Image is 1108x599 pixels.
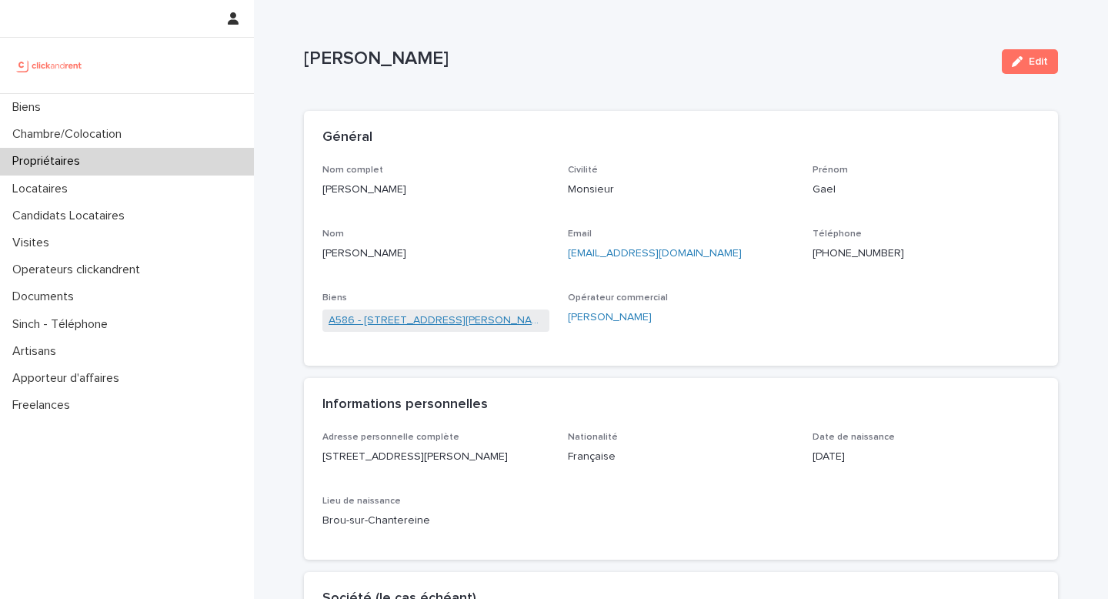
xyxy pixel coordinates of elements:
[329,313,543,329] a: A586 - [STREET_ADDRESS][PERSON_NAME]
[568,248,742,259] a: [EMAIL_ADDRESS][DOMAIN_NAME]
[568,182,795,198] p: Monsieur
[6,209,137,223] p: Candidats Locataires
[6,344,68,359] p: Artisans
[322,433,459,442] span: Adresse personnelle complète
[813,229,862,239] span: Téléphone
[322,513,549,529] p: Brou-sur-Chantereine
[1002,49,1058,74] button: Edit
[6,182,80,196] p: Locataires
[6,371,132,386] p: Apporteur d'affaires
[6,127,134,142] p: Chambre/Colocation
[568,293,668,303] span: Opérateur commercial
[568,310,652,326] a: [PERSON_NAME]
[322,449,549,465] p: [STREET_ADDRESS][PERSON_NAME]
[322,246,549,262] p: [PERSON_NAME]
[322,166,383,175] span: Nom complet
[813,433,895,442] span: Date de naissance
[568,449,795,465] p: Française
[322,497,401,506] span: Lieu de naissance
[813,166,848,175] span: Prénom
[568,166,598,175] span: Civilité
[813,449,1040,465] p: [DATE]
[6,263,152,277] p: Operateurs clickandrent
[322,293,347,303] span: Biens
[6,317,120,332] p: Sinch - Téléphone
[12,50,87,81] img: UCB0brd3T0yccxBKYDjQ
[6,154,92,169] p: Propriétaires
[6,398,82,413] p: Freelances
[813,182,1040,198] p: Gael
[568,229,592,239] span: Email
[304,48,990,70] p: [PERSON_NAME]
[6,289,86,304] p: Documents
[322,229,344,239] span: Nom
[322,129,372,146] h2: Général
[322,182,549,198] p: [PERSON_NAME]
[6,100,53,115] p: Biens
[322,397,488,413] h2: Informations personnelles
[568,433,618,442] span: Nationalité
[1029,56,1048,67] span: Edit
[6,236,62,250] p: Visites
[813,246,1040,262] p: [PHONE_NUMBER]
